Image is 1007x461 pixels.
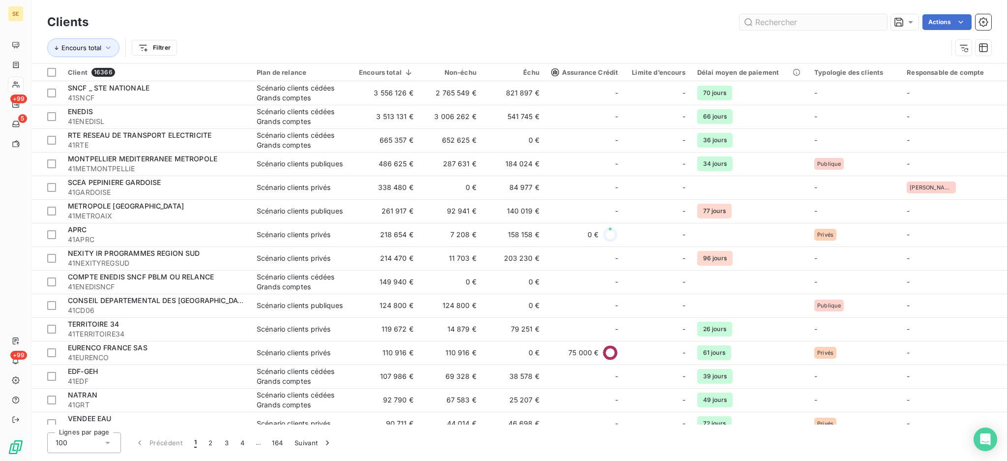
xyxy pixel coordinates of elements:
td: 79 251 € [482,317,545,341]
span: - [615,159,618,169]
span: [PERSON_NAME] [910,184,953,190]
span: 36 jours [697,133,733,148]
div: Scénario clients cédées Grands comptes [257,130,347,150]
span: 1 [194,438,197,448]
td: 0 € [482,341,545,365]
span: - [682,277,685,287]
span: - [682,348,685,358]
button: 164 [266,432,289,453]
span: - [907,112,910,121]
span: - [615,419,618,429]
div: Typologie des clients [814,68,895,76]
button: 4 [235,432,250,453]
span: - [907,396,910,404]
td: 149 940 € [353,270,419,294]
span: +99 [10,351,27,360]
td: 92 790 € [353,388,419,412]
td: 214 470 € [353,246,419,270]
span: Privés [817,421,833,427]
td: 14 879 € [419,317,482,341]
td: 25 207 € [482,388,545,412]
td: 218 654 € [353,223,419,246]
span: 41TERRITOIRE34 [68,329,245,339]
td: 67 583 € [419,388,482,412]
span: 39 jours [697,369,733,384]
td: 110 916 € [353,341,419,365]
span: - [907,207,910,215]
span: - [907,419,910,428]
span: 41ENEDISL [68,117,245,126]
td: 541 745 € [482,105,545,128]
td: 0 € [482,270,545,294]
span: - [814,136,817,144]
div: Scénario clients privés [257,253,330,263]
div: Scénario clients cédées Grands comptes [257,272,347,292]
button: 1 [188,432,203,453]
td: 184 024 € [482,152,545,176]
div: Scénario clients cédées Grands comptes [257,390,347,410]
span: - [682,419,685,429]
span: - [615,135,618,145]
td: 261 917 € [353,199,419,223]
span: SCEA PEPINIERE GARDOISE [68,178,161,186]
div: Scénario clients privés [257,183,330,192]
div: Plan de relance [257,68,347,76]
button: 2 [203,432,218,453]
span: ENEDIS [68,107,93,116]
div: Responsable de compte [907,68,996,76]
div: Open Intercom Messenger [974,428,997,451]
button: Encours total [47,38,119,57]
span: 41EDF [68,376,245,386]
span: +99 [10,94,27,103]
td: 7 208 € [419,223,482,246]
span: 41GRT [68,400,245,410]
span: - [682,88,685,98]
span: TERRITOIRE 34 [68,320,119,328]
span: Assurance Crédit [551,68,618,76]
span: - [615,253,618,263]
td: 486 625 € [353,152,419,176]
td: 44 014 € [419,412,482,435]
img: Logo LeanPay [8,439,24,455]
span: 75 000 € [568,348,598,358]
span: 41CD06 [68,306,245,315]
span: - [615,301,618,310]
span: Client [68,68,88,76]
div: Scénario clients privés [257,419,330,429]
span: … [250,435,266,451]
span: 41RTE [68,140,245,150]
td: 821 897 € [482,81,545,105]
td: 119 672 € [353,317,419,341]
td: 0 € [482,128,545,152]
span: - [615,324,618,334]
span: Publique [817,303,841,308]
button: Filtrer [132,40,177,56]
span: - [682,206,685,216]
div: Scénario clients privés [257,324,330,334]
span: - [615,206,618,216]
span: - [907,230,910,239]
span: Encours total [61,44,101,52]
span: NATRAN [68,391,97,399]
span: - [814,325,817,333]
span: - [907,89,910,97]
span: 61 jours [697,345,731,360]
span: - [907,325,910,333]
td: 140 019 € [482,199,545,223]
td: 158 158 € [482,223,545,246]
span: Publique [817,161,841,167]
div: Délai moyen de paiement [697,68,802,76]
span: - [907,348,910,357]
span: 41SNCF [68,93,245,103]
button: Précédent [129,432,188,453]
span: 34 jours [697,156,733,171]
div: Scénario clients cédées Grands comptes [257,367,347,386]
span: 0 € [588,230,598,240]
span: - [814,183,817,191]
td: 107 986 € [353,365,419,388]
a: +99 [8,96,23,112]
span: - [907,301,910,309]
span: - [615,277,618,287]
span: - [814,112,817,121]
span: - [682,112,685,122]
